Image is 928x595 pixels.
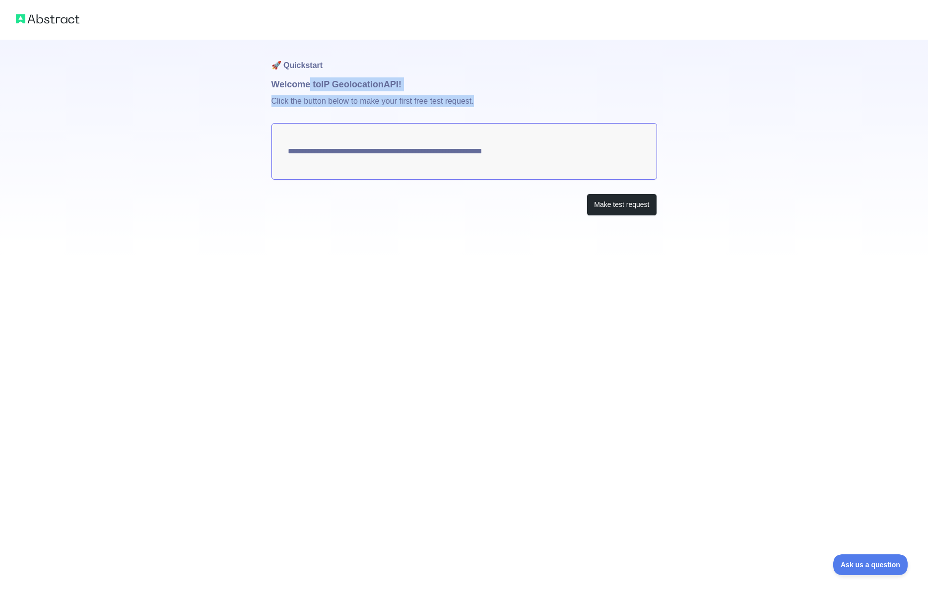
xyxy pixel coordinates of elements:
[271,91,657,123] p: Click the button below to make your first free test request.
[833,554,908,575] iframe: Toggle Customer Support
[16,12,79,26] img: Abstract logo
[271,40,657,77] h1: 🚀 Quickstart
[587,194,657,216] button: Make test request
[271,77,657,91] h1: Welcome to IP Geolocation API!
